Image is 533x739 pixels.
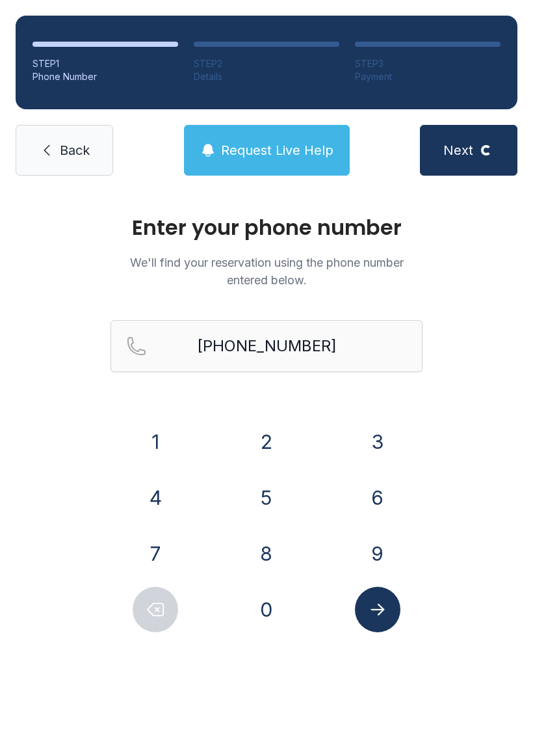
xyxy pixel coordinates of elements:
[355,531,400,576] button: 9
[110,320,422,372] input: Reservation phone number
[355,587,400,632] button: Submit lookup form
[110,254,422,289] p: We'll find your reservation using the phone number entered below.
[244,531,289,576] button: 8
[194,70,339,83] div: Details
[32,57,178,70] div: STEP 1
[133,587,178,632] button: Delete number
[355,475,400,520] button: 6
[221,141,333,159] span: Request Live Help
[355,70,500,83] div: Payment
[133,419,178,464] button: 1
[443,141,473,159] span: Next
[244,587,289,632] button: 0
[110,217,422,238] h1: Enter your phone number
[133,475,178,520] button: 4
[32,70,178,83] div: Phone Number
[355,57,500,70] div: STEP 3
[60,141,90,159] span: Back
[355,419,400,464] button: 3
[194,57,339,70] div: STEP 2
[133,531,178,576] button: 7
[244,475,289,520] button: 5
[244,419,289,464] button: 2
